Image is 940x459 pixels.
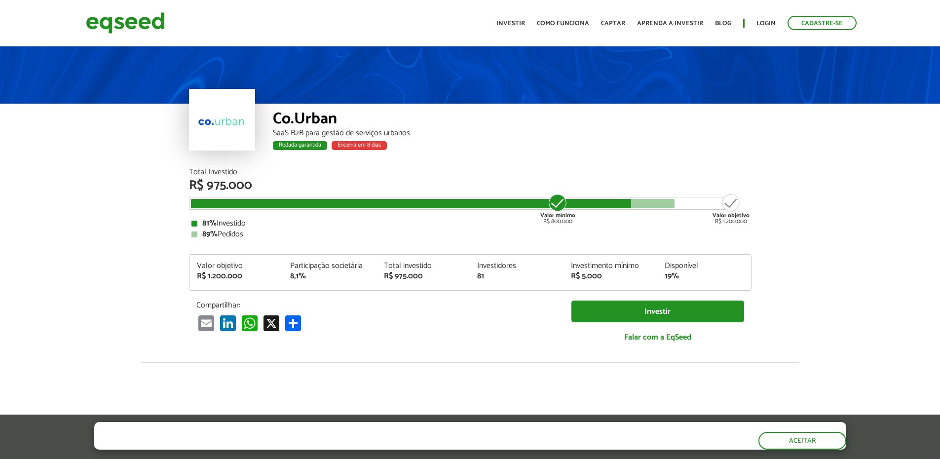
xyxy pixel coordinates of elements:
div: Disponível [665,262,744,270]
h5: O site da EqSeed utiliza cookies para melhorar sua navegação. [94,422,451,437]
strong: 81% [202,217,217,230]
a: política de privacidade e de cookies [225,441,338,449]
div: Participação societária [290,262,369,270]
a: Investir [571,301,744,323]
a: Aprenda a investir [637,20,703,27]
div: R$ 800.000 [539,193,576,225]
div: R$ 975.000 [384,272,463,280]
div: 19% [665,272,744,280]
div: R$ 1.200.000 [713,193,750,225]
strong: Valor objetivo [713,211,750,220]
strong: 89% [202,228,218,241]
a: Email [196,315,216,331]
div: Pedidos [191,230,749,238]
div: SaaS B2B para gestão de serviços urbanos [273,129,752,137]
p: Compartilhar: [196,301,557,310]
a: Investir [496,20,525,27]
a: Captar [601,20,625,27]
img: EqSeed [86,10,165,36]
a: Partilhar [283,315,303,331]
div: R$ 5.000 [571,272,650,280]
div: 8,1% [290,272,369,280]
a: Cadastre-se [788,16,857,30]
strong: Valor mínimo [540,211,575,220]
p: Ao clicar em "aceitar", você aceita nossa . [94,440,451,449]
button: Aceitar [758,432,846,450]
div: Co.Urban [273,111,752,129]
div: R$ 1.200.000 [197,272,276,280]
div: Encerra em 8 dias [332,141,387,150]
div: Total Investido [189,168,752,176]
div: Investidores [477,262,556,270]
a: LinkedIn [218,315,238,331]
div: R$ 975.000 [189,179,752,192]
a: Falar com a EqSeed [571,327,744,347]
a: X [262,315,281,331]
div: Valor objetivo [197,262,276,270]
div: Investido [191,220,749,228]
a: Login [756,20,776,27]
a: WhatsApp [240,315,260,331]
div: 81 [477,272,556,280]
div: Rodada garantida [273,141,327,150]
div: Total investido [384,262,463,270]
div: Investimento mínimo [571,262,650,270]
a: Como funciona [537,20,589,27]
a: Blog [715,20,731,27]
